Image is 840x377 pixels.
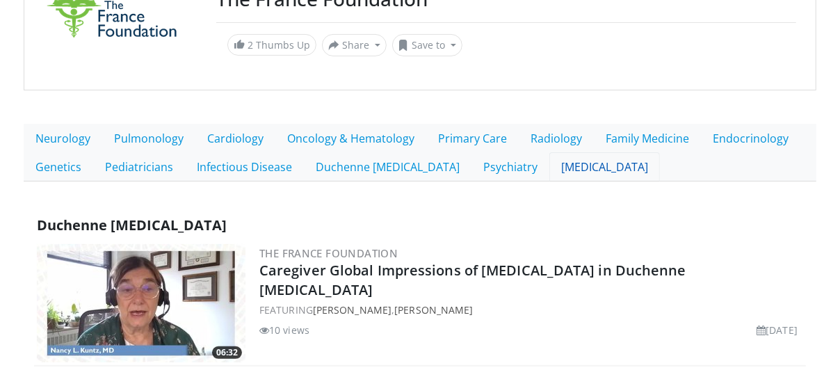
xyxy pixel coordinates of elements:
a: Neurology [24,124,102,153]
button: Share [322,34,387,56]
a: [MEDICAL_DATA] [549,152,660,182]
a: Pulmonology [102,124,195,153]
img: 2213581c-e76f-48aa-995a-a9ebdca35b0b.300x170_q85_crop-smart_upscale.jpg [37,244,245,362]
li: 10 views [259,323,309,337]
span: 06:32 [212,346,242,359]
button: Save to [392,34,463,56]
span: Duchenne [MEDICAL_DATA] [37,216,227,234]
li: [DATE] [757,323,798,337]
a: Infectious Disease [185,152,304,182]
a: Caregiver Global Impressions of [MEDICAL_DATA] in Duchenne [MEDICAL_DATA] [259,261,686,299]
a: Radiology [519,124,594,153]
a: [PERSON_NAME] [313,303,391,316]
a: Psychiatry [471,152,549,182]
a: Pediatricians [93,152,185,182]
span: 2 [248,38,253,51]
a: Duchenne [MEDICAL_DATA] [304,152,471,182]
a: Oncology & Hematology [275,124,426,153]
a: Endocrinology [701,124,800,153]
a: Family Medicine [594,124,701,153]
a: [PERSON_NAME] [394,303,473,316]
a: 06:32 [37,244,245,362]
a: Genetics [24,152,93,182]
a: The France Foundation [259,246,398,260]
a: Cardiology [195,124,275,153]
a: 2 Thumbs Up [227,34,316,56]
a: Primary Care [426,124,519,153]
div: FEATURING , [259,303,803,317]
